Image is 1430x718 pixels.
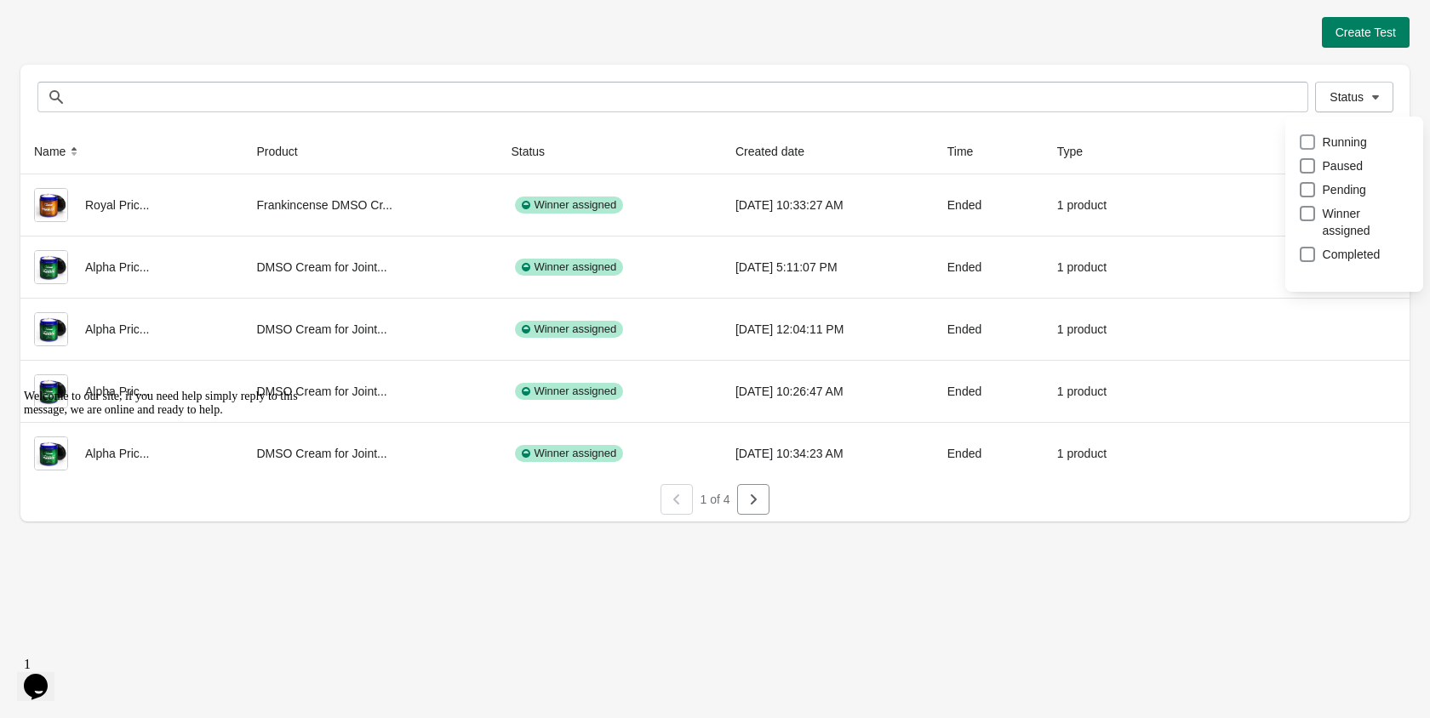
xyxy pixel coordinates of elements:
button: Type [1050,136,1107,167]
div: Winner assigned [515,259,623,276]
div: Ended [947,312,1030,346]
button: Created date [729,136,828,167]
div: DMSO Cream for Joint... [256,250,483,284]
div: DMSO Cream for Joint... [256,374,483,408]
div: Alpha Pric... [34,250,229,284]
div: DMSO Cream for Joint... [256,436,483,470]
div: 1 product [1057,250,1150,284]
div: 1 product [1057,188,1150,222]
div: 1 product [1057,374,1150,408]
div: 1 product [1057,312,1150,346]
div: 1 product [1057,436,1150,470]
div: DMSO Cream for Joint... [256,312,483,346]
div: Ended [947,436,1030,470]
div: Frankincense DMSO Cr... [256,188,483,222]
div: Alpha Pric... [34,312,229,346]
div: Ended [947,188,1030,222]
div: Winner assigned [515,383,623,400]
iframe: chat widget [17,383,323,641]
div: Alpha Pric... [34,374,229,408]
button: Status [504,136,569,167]
div: [DATE] 10:33:27 AM [735,188,920,222]
div: Winner assigned [515,321,623,338]
div: [DATE] 10:26:47 AM [735,374,920,408]
span: Pending [1323,181,1366,198]
iframe: chat widget [17,650,71,701]
button: Name [27,136,89,167]
span: Create Test [1336,26,1396,39]
div: Winner assigned [515,445,623,462]
div: Winner assigned [515,197,623,214]
div: [DATE] 12:04:11 PM [735,312,920,346]
span: Paused [1323,157,1363,174]
div: Ended [947,250,1030,284]
button: Product [249,136,321,167]
span: Status [1330,90,1364,104]
div: Royal Pric... [34,188,229,222]
div: Ended [947,374,1030,408]
span: Welcome to our site, if you need help simply reply to this message, we are online and ready to help. [7,7,281,33]
div: [DATE] 10:34:23 AM [735,436,920,470]
button: Create Test [1322,17,1410,48]
span: Running [1323,134,1367,151]
span: Completed [1323,246,1381,263]
div: [DATE] 5:11:07 PM [735,250,920,284]
div: Welcome to our site, if you need help simply reply to this message, we are online and ready to help. [7,7,313,34]
button: Status [1315,82,1393,112]
span: Winner assigned [1323,205,1410,239]
span: 1 of 4 [700,493,729,506]
button: Time [941,136,998,167]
